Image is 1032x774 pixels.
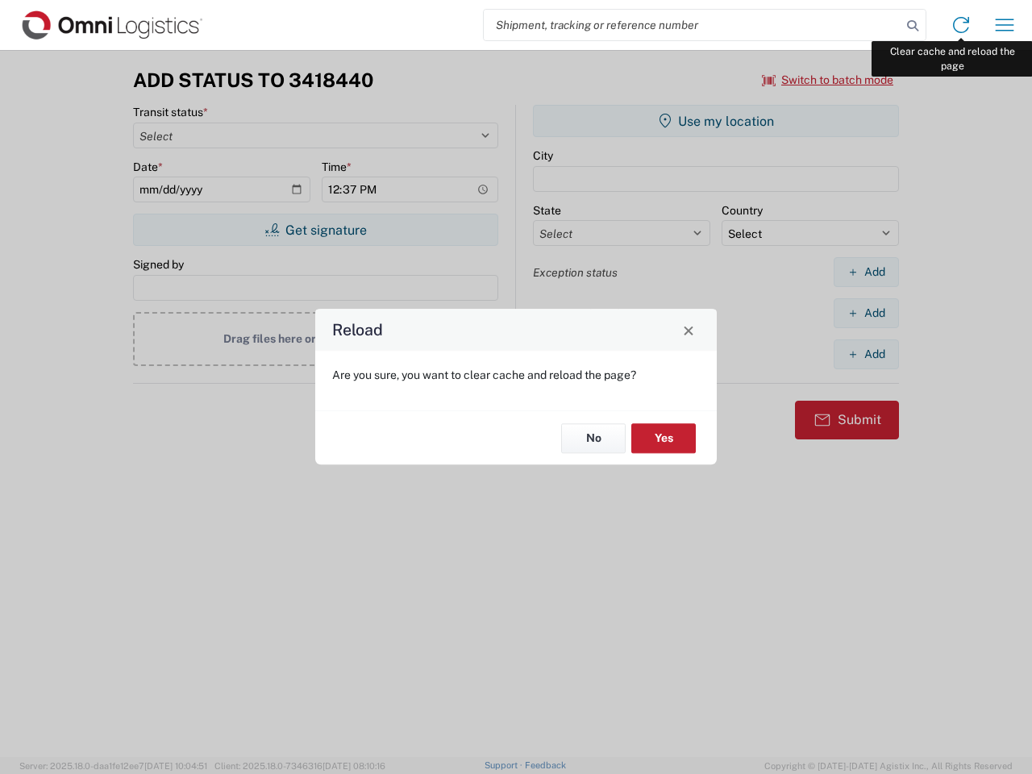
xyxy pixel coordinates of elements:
button: Close [677,318,700,341]
button: Yes [631,423,696,453]
input: Shipment, tracking or reference number [484,10,901,40]
button: No [561,423,626,453]
p: Are you sure, you want to clear cache and reload the page? [332,368,700,382]
h4: Reload [332,318,383,342]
